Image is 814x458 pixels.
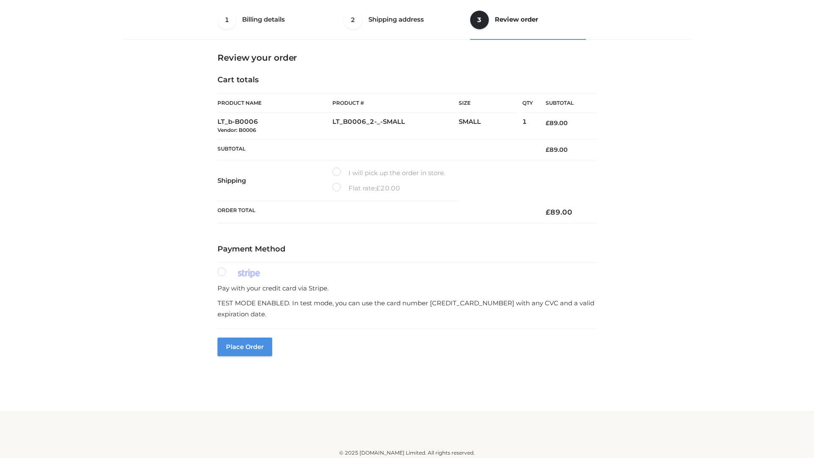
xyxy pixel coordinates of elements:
label: Flat rate: [332,183,400,194]
th: Order Total [217,201,533,223]
small: Vendor: B0006 [217,127,256,133]
button: Place order [217,338,272,356]
bdi: 20.00 [376,184,400,192]
span: £ [376,184,380,192]
div: © 2025 [DOMAIN_NAME] Limited. All rights reserved. [126,449,688,457]
td: SMALL [459,113,522,140]
h3: Review your order [217,53,597,63]
th: Product # [332,93,459,113]
span: £ [546,146,549,154]
th: Size [459,94,518,113]
td: LT_B0006_2-_-SMALL [332,113,459,140]
bdi: 89.00 [546,208,572,216]
h4: Payment Method [217,245,597,254]
th: Product Name [217,93,332,113]
th: Qty [522,93,533,113]
bdi: 89.00 [546,119,568,127]
h4: Cart totals [217,75,597,85]
label: I will pick up the order in store. [332,168,445,179]
p: Pay with your credit card via Stripe. [217,283,597,294]
span: £ [546,119,549,127]
th: Shipping [217,160,332,201]
td: LT_b-B0006 [217,113,332,140]
th: Subtotal [533,94,597,113]
bdi: 89.00 [546,146,568,154]
p: TEST MODE ENABLED. In test mode, you can use the card number [CREDIT_CARD_NUMBER] with any CVC an... [217,298,597,319]
td: 1 [522,113,533,140]
th: Subtotal [217,139,533,160]
span: £ [546,208,550,216]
